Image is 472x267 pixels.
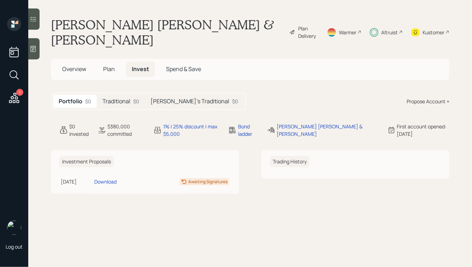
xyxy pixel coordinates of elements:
div: $0 [133,98,139,105]
span: Plan [103,65,115,73]
h5: Traditional [102,98,130,105]
div: Awaiting Signatures [188,179,228,185]
div: 1% | 25% discount | max $5,000 [163,123,220,138]
div: Plan Delivery [298,25,318,40]
div: 1 [16,89,23,96]
div: Download [94,178,117,185]
div: [PERSON_NAME] [PERSON_NAME] & [PERSON_NAME] [277,123,379,138]
h6: Trading History [270,156,309,168]
div: Log out [6,243,23,250]
div: $0 [85,98,91,105]
div: [DATE] [61,178,92,185]
span: Overview [62,65,86,73]
span: Spend & Save [166,65,201,73]
div: $380,000 committed [107,123,145,138]
div: $0 invested [69,123,89,138]
div: First account opened: [DATE] [397,123,449,138]
h5: [PERSON_NAME]'s Traditional [151,98,229,105]
img: hunter_neumayer.jpg [7,221,21,235]
span: Invest [132,65,149,73]
h6: Investment Proposals [59,156,114,168]
div: Altruist [381,29,398,36]
div: Bond ladder [238,123,258,138]
div: Propose Account + [407,98,449,105]
div: $0 [232,98,238,105]
div: Kustomer [423,29,444,36]
h1: [PERSON_NAME] [PERSON_NAME] & [PERSON_NAME] [51,17,284,47]
div: Warmer [339,29,356,36]
h5: Portfolio [59,98,82,105]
